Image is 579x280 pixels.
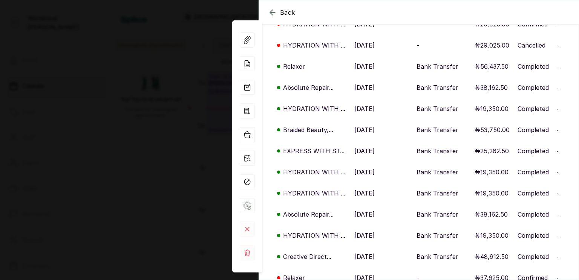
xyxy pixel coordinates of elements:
[556,190,559,197] span: -
[417,189,458,198] p: Bank Transfer
[556,106,559,112] span: -
[417,83,458,92] p: Bank Transfer
[417,62,458,71] p: Bank Transfer
[283,168,345,177] p: HYDRATION WITH ...
[283,210,334,219] p: Absolute Repair...
[556,232,559,239] span: -
[556,254,559,260] span: -
[283,146,345,155] p: EXPRESS WITH ST...
[417,41,419,50] p: -
[354,104,375,113] p: [DATE]
[283,62,305,71] p: Relaxer
[354,62,375,71] p: [DATE]
[417,168,458,177] p: Bank Transfer
[417,252,458,261] p: Bank Transfer
[283,41,345,50] p: HYDRATION WITH ...
[518,62,549,71] p: Completed
[354,231,375,240] p: [DATE]
[354,252,375,261] p: [DATE]
[475,41,509,50] p: ₦29,025.00
[417,210,458,219] p: Bank Transfer
[354,146,375,155] p: [DATE]
[417,104,458,113] p: Bank Transfer
[518,189,549,198] p: Completed
[518,146,549,155] p: Completed
[556,211,559,218] span: -
[475,210,508,219] p: ₦38,162.50
[475,231,509,240] p: ₦19,350.00
[518,252,549,261] p: Completed
[475,252,509,261] p: ₦48,912.50
[417,146,458,155] p: Bank Transfer
[268,8,295,17] button: Back
[556,21,559,28] span: -
[354,210,375,219] p: [DATE]
[556,148,559,154] span: -
[518,231,549,240] p: Completed
[518,210,549,219] p: Completed
[283,104,345,113] p: HYDRATION WITH ...
[475,146,509,155] p: ₦25,262.50
[518,83,549,92] p: Completed
[283,231,345,240] p: HYDRATION WITH ...
[556,85,559,91] span: -
[354,83,375,92] p: [DATE]
[280,8,295,17] span: Back
[475,168,509,177] p: ₦19,350.00
[354,189,375,198] p: [DATE]
[283,189,345,198] p: HYDRATION WITH ...
[354,168,375,177] p: [DATE]
[417,125,458,134] p: Bank Transfer
[475,104,509,113] p: ₦19,350.00
[556,42,559,49] span: -
[475,189,509,198] p: ₦19,350.00
[283,252,331,261] p: Creative Direct...
[417,231,458,240] p: Bank Transfer
[518,41,545,50] p: Cancelled
[283,125,333,134] p: Braided Beauty,...
[518,168,549,177] p: Completed
[518,125,549,134] p: Completed
[283,83,334,92] p: Absolute Repair...
[518,104,549,113] p: Completed
[556,169,559,175] span: -
[475,125,510,134] p: ₦53,750.00
[475,83,508,92] p: ₦38,162.50
[556,63,559,70] span: -
[354,41,375,50] p: [DATE]
[556,127,559,133] span: -
[354,125,375,134] p: [DATE]
[475,62,509,71] p: ₦56,437.50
